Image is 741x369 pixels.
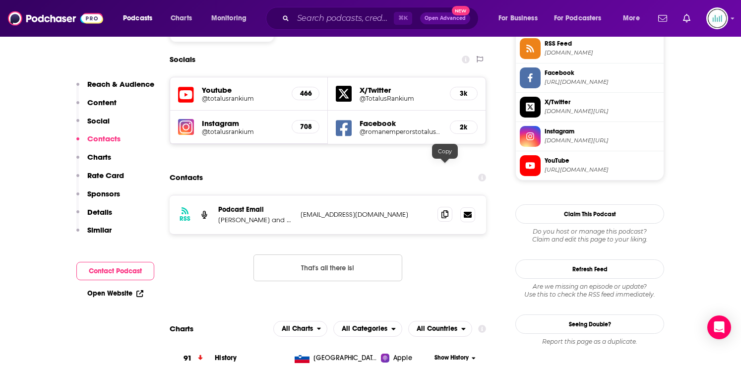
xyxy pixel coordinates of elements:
[301,210,430,219] p: [EMAIL_ADDRESS][DOMAIN_NAME]
[706,7,728,29] span: Logged in as podglomerate
[76,262,154,280] button: Contact Podcast
[87,116,110,125] p: Social
[333,321,402,337] h2: Categories
[360,95,442,102] a: @TotalusRankium
[202,85,284,95] h5: Youtube
[178,119,194,135] img: iconImage
[623,11,640,25] span: More
[300,123,311,131] h5: 708
[515,314,664,334] a: Seeing Double?
[520,155,660,176] a: YouTube[URL][DOMAIN_NAME]
[548,10,616,26] button: open menu
[76,189,120,207] button: Sponsors
[515,259,664,279] button: Refresh Feed
[273,321,328,337] button: open menu
[420,12,470,24] button: Open AdvancedNew
[545,49,660,57] span: feed.podbean.com
[492,10,550,26] button: open menu
[707,315,731,339] div: Open Intercom Messenger
[706,7,728,29] button: Show profile menu
[706,7,728,29] img: User Profile
[76,116,110,134] button: Social
[170,168,203,187] h2: Contacts
[76,134,121,152] button: Contacts
[520,126,660,147] a: Instagram[DOMAIN_NAME][URL]
[432,354,479,362] button: Show History
[520,97,660,118] a: X/Twitter[DOMAIN_NAME][URL]
[180,215,190,223] h3: RSS
[184,353,192,364] h3: 91
[218,205,293,214] p: Podcast Email
[545,39,660,48] span: RSS Feed
[275,7,488,30] div: Search podcasts, credits, & more...
[76,79,154,98] button: Reach & Audience
[360,85,442,95] h5: X/Twitter
[394,12,412,25] span: ⌘ K
[679,10,694,27] a: Show notifications dropdown
[202,119,284,128] h5: Instagram
[333,321,402,337] button: open menu
[545,78,660,86] span: https://www.facebook.com/romanemperorstotalusrankium
[204,10,259,26] button: open menu
[87,207,112,217] p: Details
[123,11,152,25] span: Podcasts
[545,108,660,115] span: twitter.com/TotalusRankium
[360,128,442,135] a: @romanemperorstotalusrankium
[87,289,143,298] a: Open Website
[393,353,412,363] span: Apple
[360,119,442,128] h5: Facebook
[432,144,458,159] div: Copy
[76,98,117,116] button: Content
[215,354,237,362] a: History
[515,228,664,244] div: Claim and edit this page to your liking.
[253,254,402,281] button: Nothing here.
[87,79,154,89] p: Reach & Audience
[164,10,198,26] a: Charts
[87,225,112,235] p: Similar
[202,95,284,102] a: @totalusrankium
[425,16,466,21] span: Open Advanced
[218,216,293,224] p: [PERSON_NAME] and [PERSON_NAME]
[458,89,469,98] h5: 3k
[342,325,387,332] span: All Categories
[87,134,121,143] p: Contacts
[545,137,660,144] span: instagram.com/totalusrankium
[171,11,192,25] span: Charts
[498,11,538,25] span: For Business
[76,152,111,171] button: Charts
[545,156,660,165] span: YouTube
[170,50,195,69] h2: Socials
[654,10,671,27] a: Show notifications dropdown
[520,38,660,59] a: RSS Feed[DOMAIN_NAME]
[291,353,381,363] a: [GEOGRAPHIC_DATA]
[293,10,394,26] input: Search podcasts, credits, & more...
[8,9,103,28] img: Podchaser - Follow, Share and Rate Podcasts
[417,325,457,332] span: All Countries
[313,353,378,363] span: Slovenia
[408,321,472,337] h2: Countries
[545,98,660,107] span: X/Twitter
[170,324,193,333] h2: Charts
[202,128,284,135] a: @totalusrankium
[87,171,124,180] p: Rate Card
[545,68,660,77] span: Facebook
[408,321,472,337] button: open menu
[545,127,660,136] span: Instagram
[515,338,664,346] div: Report this page as a duplicate.
[76,171,124,189] button: Rate Card
[515,283,664,299] div: Are we missing an episode or update? Use this to check the RSS feed immediately.
[76,207,112,226] button: Details
[554,11,602,25] span: For Podcasters
[87,152,111,162] p: Charts
[381,353,431,363] a: Apple
[116,10,165,26] button: open menu
[211,11,247,25] span: Monitoring
[87,189,120,198] p: Sponsors
[452,6,470,15] span: New
[87,98,117,107] p: Content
